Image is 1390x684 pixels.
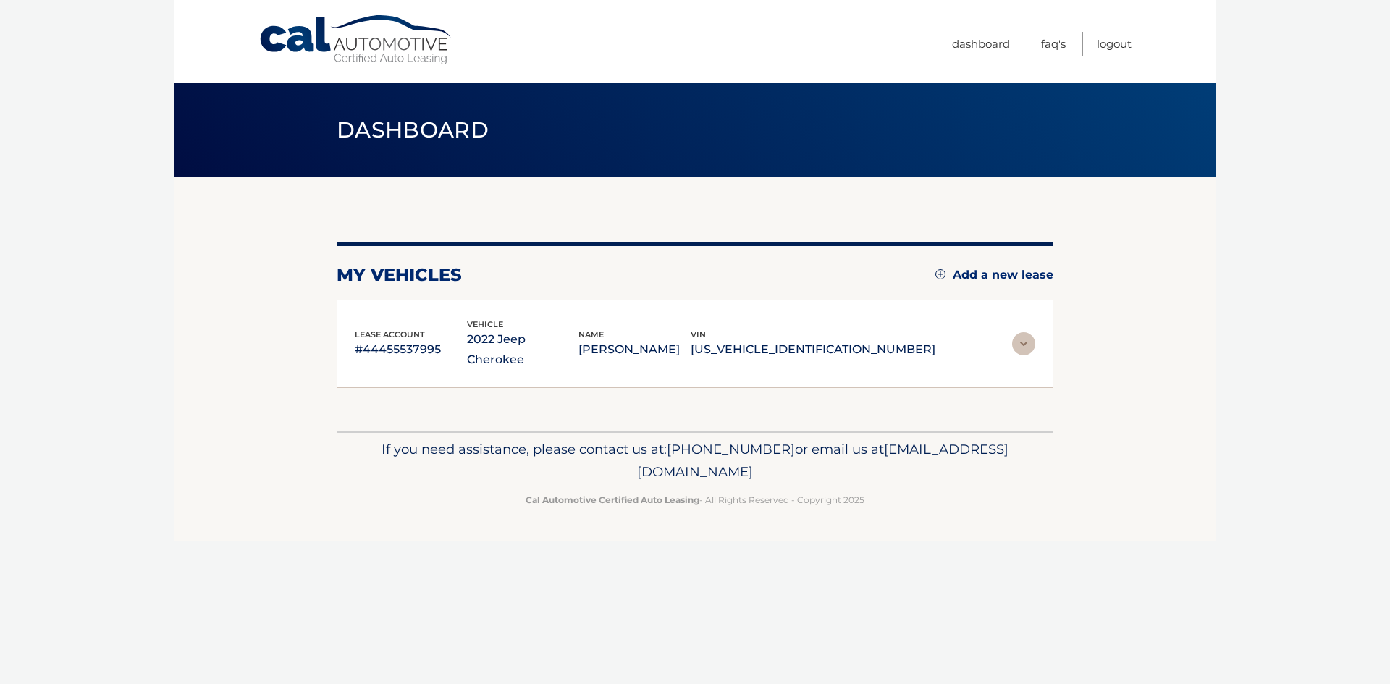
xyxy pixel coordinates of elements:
span: name [578,329,604,339]
span: lease account [355,329,425,339]
p: 2022 Jeep Cherokee [467,329,579,370]
span: Dashboard [337,117,489,143]
span: vehicle [467,319,503,329]
p: - All Rights Reserved - Copyright 2025 [346,492,1044,507]
a: FAQ's [1041,32,1066,56]
strong: Cal Automotive Certified Auto Leasing [526,494,699,505]
h2: my vehicles [337,264,462,286]
p: [US_VEHICLE_IDENTIFICATION_NUMBER] [691,339,935,360]
p: [PERSON_NAME] [578,339,691,360]
img: accordion-rest.svg [1012,332,1035,355]
p: #44455537995 [355,339,467,360]
a: Add a new lease [935,268,1053,282]
img: add.svg [935,269,945,279]
span: [PHONE_NUMBER] [667,441,795,457]
a: Logout [1097,32,1132,56]
p: If you need assistance, please contact us at: or email us at [346,438,1044,484]
a: Cal Automotive [258,14,454,66]
span: vin [691,329,706,339]
a: Dashboard [952,32,1010,56]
